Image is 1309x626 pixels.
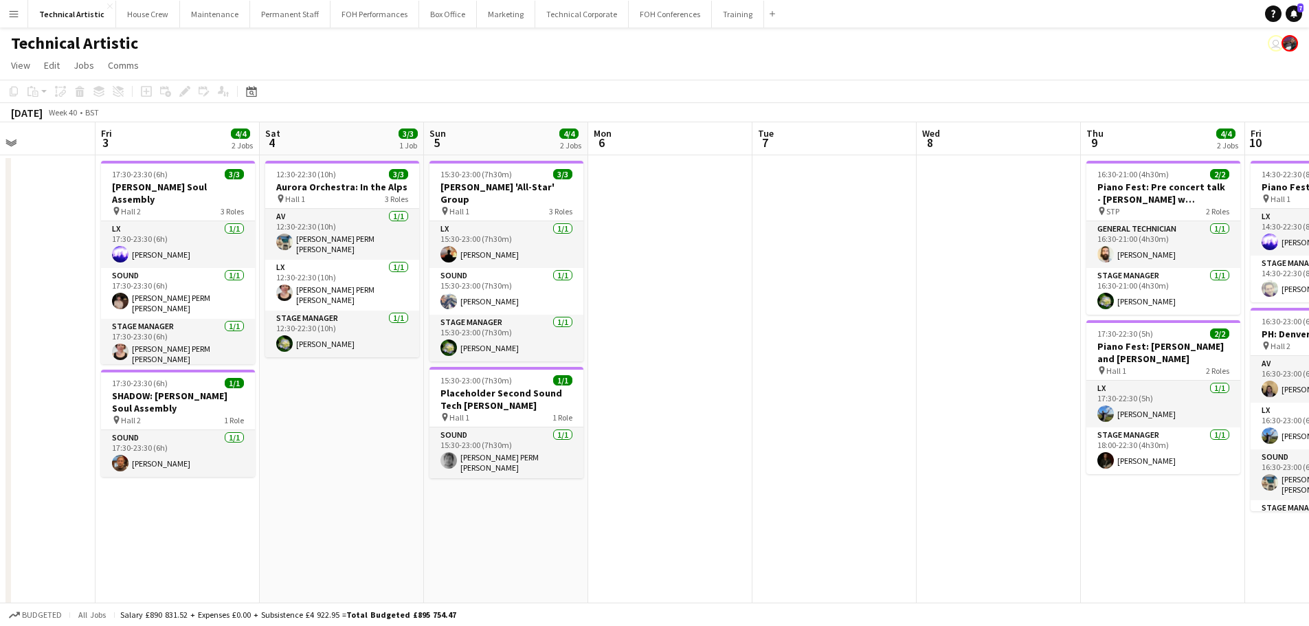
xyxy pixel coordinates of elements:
div: [DATE] [11,106,43,120]
button: Marketing [477,1,535,27]
span: 7 [1297,3,1304,12]
button: FOH Performances [331,1,419,27]
button: Permanent Staff [250,1,331,27]
div: BST [85,107,99,118]
span: Edit [44,59,60,71]
a: Comms [102,56,144,74]
button: Technical Artistic [28,1,116,27]
a: 7 [1286,5,1302,22]
span: Comms [108,59,139,71]
div: Salary £890 831.52 + Expenses £0.00 + Subsistence £4 922.95 = [120,610,456,620]
button: Budgeted [7,607,64,623]
span: All jobs [76,610,109,620]
button: House Crew [116,1,180,27]
span: View [11,59,30,71]
button: FOH Conferences [629,1,712,27]
span: Total Budgeted £895 754.47 [346,610,456,620]
button: Technical Corporate [535,1,629,27]
button: Training [712,1,764,27]
span: Week 40 [45,107,80,118]
span: Budgeted [22,610,62,620]
button: Box Office [419,1,477,27]
app-user-avatar: Abby Hubbard [1268,35,1284,52]
a: Jobs [68,56,100,74]
app-user-avatar: Zubair PERM Dhalla [1282,35,1298,52]
a: Edit [38,56,65,74]
button: Maintenance [180,1,250,27]
a: View [5,56,36,74]
h1: Technical Artistic [11,33,138,54]
span: Jobs [74,59,94,71]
